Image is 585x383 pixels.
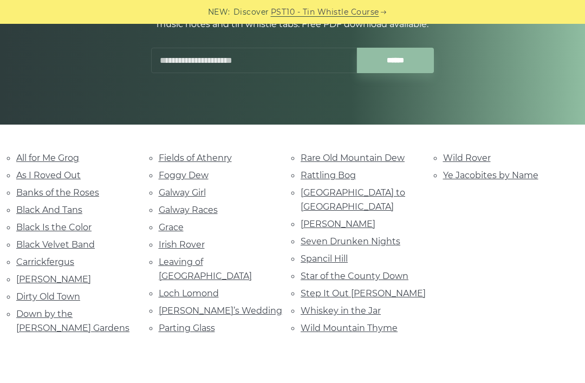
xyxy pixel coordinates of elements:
[301,219,375,229] a: [PERSON_NAME]
[159,205,218,215] a: Galway Races
[16,257,74,267] a: Carrickfergus
[301,170,356,180] a: Rattling Bog
[301,187,405,212] a: [GEOGRAPHIC_DATA] to [GEOGRAPHIC_DATA]
[159,153,232,163] a: Fields of Athenry
[159,257,252,281] a: Leaving of [GEOGRAPHIC_DATA]
[159,239,205,250] a: Irish Rover
[301,306,381,316] a: Whiskey in the Jar
[159,170,209,180] a: Foggy Dew
[271,6,379,18] a: PST10 - Tin Whistle Course
[443,170,538,180] a: Ye Jacobites by Name
[16,205,82,215] a: Black And Tans
[16,153,79,163] a: All for Me Grog
[16,187,99,198] a: Banks of the Roses
[443,153,491,163] a: Wild Rover
[301,153,405,163] a: Rare Old Mountain Dew
[233,6,269,18] span: Discover
[16,239,95,250] a: Black Velvet Band
[16,291,80,302] a: Dirty Old Town
[159,288,219,298] a: Loch Lomond
[301,254,348,264] a: Spancil Hill
[301,323,398,333] a: Wild Mountain Thyme
[159,187,206,198] a: Galway Girl
[16,309,129,333] a: Down by the [PERSON_NAME] Gardens
[301,271,408,281] a: Star of the County Down
[16,170,81,180] a: As I Roved Out
[301,288,426,298] a: Step It Out [PERSON_NAME]
[301,236,400,246] a: Seven Drunken Nights
[208,6,230,18] span: NEW:
[159,222,184,232] a: Grace
[16,222,92,232] a: Black Is the Color
[159,306,282,316] a: [PERSON_NAME]’s Wedding
[16,274,91,284] a: [PERSON_NAME]
[159,323,215,333] a: Parting Glass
